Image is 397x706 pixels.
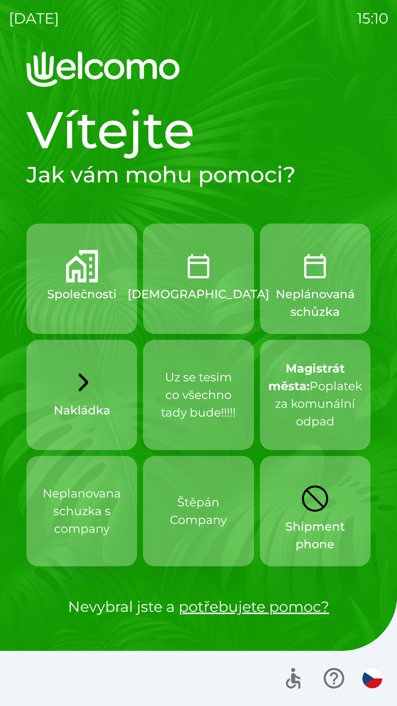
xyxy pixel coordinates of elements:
[276,285,355,321] p: Neplánovaná schůzka
[268,360,362,430] p: Poplatek za komunální odpad
[143,340,254,450] button: Uz se tesim co všechno tady bude!!!!!
[26,224,137,334] button: Společnosti
[66,366,98,399] img: b5394f95-fd73-4be2-8924-4a6a9c1148a1.svg
[278,518,353,553] p: Shipment phone
[9,7,59,29] p: [DATE]
[54,402,110,419] p: Nakládka
[26,161,371,188] h2: Jak vám mohu pomoci?
[66,250,98,282] img: companies.png
[43,485,121,538] p: Neplanovana schuzka s company
[143,456,254,566] button: Štěpán Company
[26,456,137,566] button: Neplanovana schuzka s company
[362,668,382,688] img: cs flag
[260,340,371,450] button: Magistrát města:Poplatek za komunální odpad
[299,250,331,282] img: 60528429-cdbf-4940-ada0-f4587f3d38d7.png
[179,598,329,616] a: potřebujete pomoc?
[260,456,371,566] button: Shipment phone
[268,361,345,393] strong: Magistrát města:
[26,340,137,450] button: Nakládka
[161,493,236,529] p: Štěpán Company
[182,250,215,282] img: CalendarTodayOutlined.png
[47,285,117,303] p: Společnosti
[357,7,388,29] p: 15:10
[128,285,269,303] p: [DEMOGRAPHIC_DATA]
[26,99,371,161] h1: Vítejte
[299,482,331,515] img: 8855f547-274d-45fa-b366-99447773212d.svg
[26,596,371,618] p: Nevybral jste a
[26,51,371,87] img: Logo
[143,224,254,334] button: [DEMOGRAPHIC_DATA]
[161,368,236,421] p: Uz se tesim co všechno tady bude!!!!!
[260,224,371,334] button: Neplánovaná schůzka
